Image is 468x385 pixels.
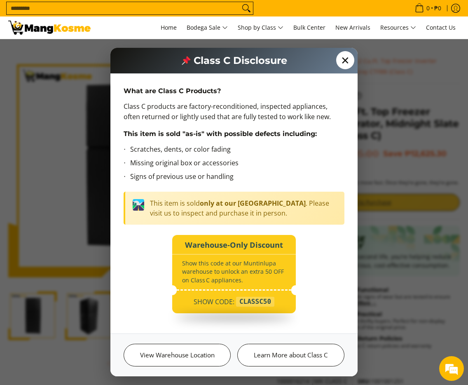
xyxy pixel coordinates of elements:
li: Scratches, dents, or color fading [130,144,344,158]
span: Bodega Sale [187,23,228,33]
img: Condura 8.2 Cu.Ft. Top Freezer Inverter Refrigerator, Midnight Slate G | Mang Kosme [8,21,91,35]
span: Shop by Class [238,23,283,33]
h2: Class C Disclosure [181,54,287,67]
a: New Arrivals [331,16,374,39]
strong: only at our [GEOGRAPHIC_DATA] [200,199,306,208]
span: Bulk Center [293,23,325,31]
div: Warehouse‑Only Discount [172,235,296,252]
span: ✕ [336,51,354,69]
h4: What are Class C Products? [124,87,344,95]
a: View Warehouse Location [124,344,231,366]
a: Home [157,16,181,39]
span: SHOW CODE: [194,297,234,307]
li: Missing original box or accessories [130,158,344,171]
li: Signs of previous use or handling [130,171,344,185]
a: Learn More about Class C [237,344,344,366]
span: Home [161,23,177,31]
a: Resources [376,16,420,39]
a: Contact Us [422,16,460,39]
p: This item is sold . Please visit us to inspect and purchase it in person. [150,198,338,218]
span: 0 [425,5,431,11]
a: Bodega Sale [183,16,232,39]
span: ₱0 [433,5,442,11]
span: Contact Us [426,23,456,31]
span: New Arrivals [335,23,370,31]
div: CLASSC50 [236,297,274,307]
p: Class C products are factory-reconditioned, inspected appliances, often returned or lightly used ... [124,101,344,130]
span: • [412,4,444,13]
h4: This item is sold "as-is" with possible defects including: [124,130,344,138]
a: Bulk Center [289,16,330,39]
button: Search [240,2,253,14]
a: Shop by Class [234,16,288,39]
nav: Main Menu [99,16,460,39]
span: Resources [380,23,416,33]
small: Show this code at our Muntinlupa warehouse to unlock an extra 50 OFF on Class C appliances. [182,259,284,284]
